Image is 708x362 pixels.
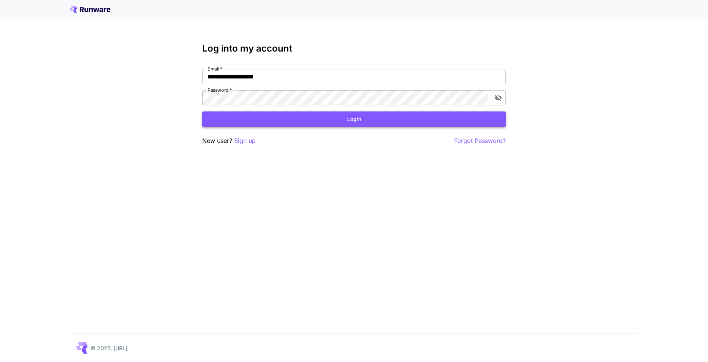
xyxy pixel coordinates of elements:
[91,344,127,352] p: © 2025, [URL]
[208,66,222,72] label: Email
[491,91,505,105] button: toggle password visibility
[202,111,506,127] button: Login
[454,136,506,146] button: Forgot Password?
[202,43,506,54] h3: Log into my account
[208,87,232,93] label: Password
[234,136,256,146] button: Sign up
[202,136,256,146] p: New user?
